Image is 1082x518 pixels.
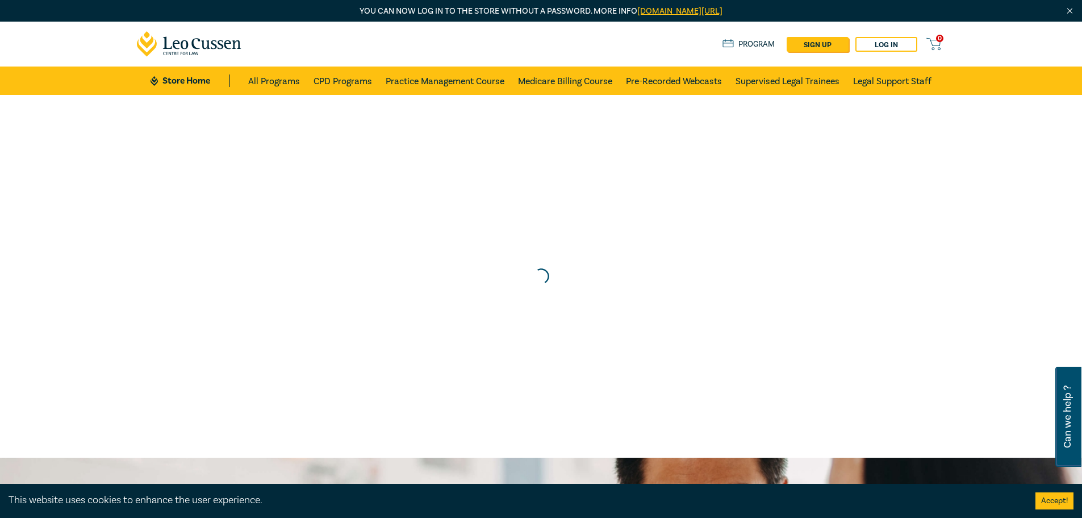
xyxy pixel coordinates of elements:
[626,67,722,95] a: Pre-Recorded Webcasts
[137,5,946,18] p: You can now log in to the store without a password. More info
[1062,374,1073,460] span: Can we help ?
[386,67,504,95] a: Practice Management Course
[9,493,1018,508] div: This website uses cookies to enhance the user experience.
[314,67,372,95] a: CPD Programs
[1065,6,1075,16] img: Close
[736,67,839,95] a: Supervised Legal Trainees
[518,67,612,95] a: Medicare Billing Course
[248,67,300,95] a: All Programs
[855,37,917,52] a: Log in
[722,38,775,51] a: Program
[151,74,229,87] a: Store Home
[1035,492,1073,509] button: Accept cookies
[936,35,943,42] span: 0
[853,67,931,95] a: Legal Support Staff
[637,6,722,16] a: [DOMAIN_NAME][URL]
[787,37,849,52] a: sign up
